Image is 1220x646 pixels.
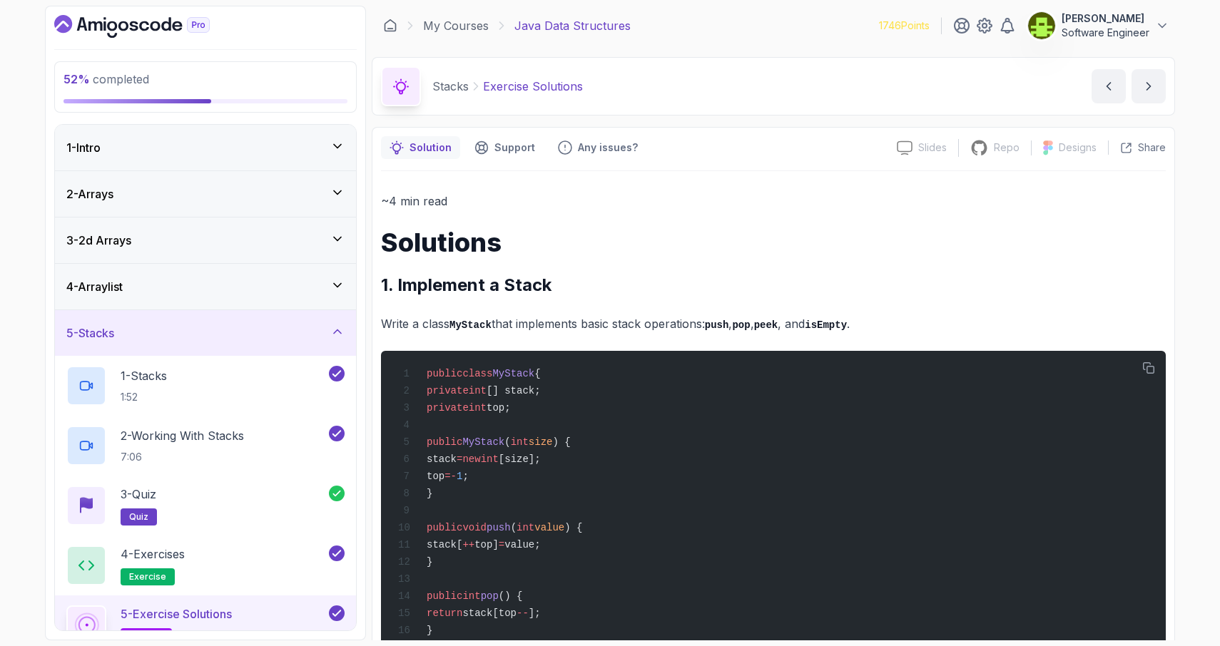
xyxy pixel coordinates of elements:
[1108,140,1166,155] button: Share
[381,228,1166,257] h1: Solutions
[121,390,167,404] p: 1:52
[517,607,529,619] span: --
[427,539,462,550] span: stack[
[487,522,511,533] span: push
[121,605,232,622] p: 5 - Exercise Solutions
[499,539,504,550] span: =
[504,539,540,550] span: value;
[381,274,1166,297] h2: 1. Implement a Stack
[55,310,356,356] button: 5-Stacks
[474,539,499,550] span: top]
[1132,69,1166,103] button: next content
[66,232,131,249] h3: 3 - 2d Arrays
[499,590,523,602] span: () {
[462,539,474,550] span: ++
[449,319,492,331] code: MyStack
[1092,69,1126,103] button: previous content
[469,402,487,414] span: int
[462,471,468,482] span: ;
[732,319,750,331] code: pop
[427,436,462,448] span: public
[383,19,397,33] a: Dashboard
[462,368,492,379] span: class
[499,453,541,465] span: [size];
[529,607,541,619] span: ];
[432,78,469,95] p: Stacks
[121,367,167,384] p: 1 - Stacks
[487,385,541,396] span: [] stack;
[129,571,166,583] span: exercise
[427,625,432,636] span: }
[1062,11,1149,26] p: [PERSON_NAME]
[1059,140,1097,155] p: Designs
[466,136,544,159] button: Support button
[66,545,345,585] button: 4-Exercisesexercise
[427,590,462,602] span: public
[483,78,583,95] p: Exercise Solutions
[805,319,847,331] code: isEmpty
[66,278,123,295] h3: 4 - Arraylist
[1027,11,1169,40] button: user profile image[PERSON_NAME]Software Engineer
[427,453,457,465] span: stack
[457,471,462,482] span: 1
[121,486,156,503] p: 3 - Quiz
[55,264,356,309] button: 4-Arraylist
[121,427,244,444] p: 2 - Working With Stacks
[492,368,534,379] span: MyStack
[66,185,113,202] h3: 2 - Arrays
[462,607,517,619] span: stack[top
[529,436,553,448] span: size
[534,368,540,379] span: {
[705,319,729,331] code: push
[55,217,356,263] button: 3-2d Arrays
[451,471,457,482] span: -
[63,72,90,86] span: 52 %
[578,140,638,155] p: Any issues?
[511,436,529,448] span: int
[66,366,345,406] button: 1-Stacks1:52
[54,15,243,38] a: Dashboard
[494,140,535,155] p: Support
[469,385,487,396] span: int
[55,125,356,170] button: 1-Intro
[754,319,778,331] code: peek
[55,171,356,217] button: 2-Arrays
[427,402,469,414] span: private
[66,324,114,342] h3: 5 - Stacks
[462,453,480,465] span: new
[129,511,148,523] span: quiz
[427,471,444,482] span: top
[381,314,1166,334] p: Write a class that implements basic stack operations: , , , and .
[121,450,244,464] p: 7:06
[410,140,452,155] p: Solution
[444,471,450,482] span: =
[427,368,462,379] span: public
[63,72,149,86] span: completed
[427,556,432,568] span: }
[1028,12,1055,39] img: user profile image
[121,545,185,563] p: 4 - Exercises
[534,522,564,533] span: value
[66,139,101,156] h3: 1 - Intro
[918,140,947,155] p: Slides
[66,426,345,466] button: 2-Working With Stacks7:06
[1062,26,1149,40] p: Software Engineer
[66,486,345,525] button: 3-Quizquiz
[481,453,499,465] span: int
[423,17,489,34] a: My Courses
[427,607,462,619] span: return
[994,140,1020,155] p: Repo
[504,436,510,448] span: (
[517,522,534,533] span: int
[552,436,570,448] span: ) {
[511,522,517,533] span: (
[381,136,460,159] button: notes button
[462,522,487,533] span: void
[462,590,480,602] span: int
[462,436,504,448] span: MyStack
[549,136,646,159] button: Feedback button
[879,19,930,33] p: 1746 Points
[457,453,462,465] span: =
[1138,140,1166,155] p: Share
[381,191,1166,211] p: ~4 min read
